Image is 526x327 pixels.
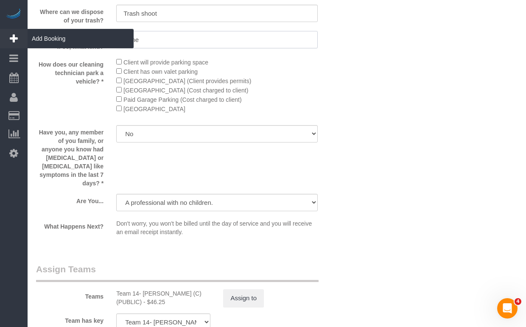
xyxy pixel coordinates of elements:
[123,87,248,94] span: [GEOGRAPHIC_DATA] (Cost charged to client)
[5,8,22,20] img: Automaid Logo
[116,219,317,236] p: Don't worry, you won't be billed until the day of service and you will receive an email receipt i...
[36,263,319,282] legend: Assign Teams
[123,68,198,75] span: Client has own valet parking
[123,96,242,103] span: Paid Garage Parking (Cost charged to client)
[116,31,317,48] input: Do you have any pets? If so, what kind?
[497,298,518,319] iframe: Intercom live chat
[30,5,110,25] label: Where can we dispose of your trash?
[30,219,110,231] label: What Happens Next?
[116,5,317,22] input: Where can we dispose of your trash?
[223,289,264,307] button: Assign to
[515,298,521,305] span: 4
[28,29,134,48] span: Add Booking
[123,106,185,112] span: [GEOGRAPHIC_DATA]
[123,59,208,66] span: Client will provide parking space
[123,78,251,84] span: [GEOGRAPHIC_DATA] (Client provides permits)
[30,289,110,301] label: Teams
[30,125,110,187] label: Have you, any member of you family, or anyone you know had [MEDICAL_DATA] or [MEDICAL_DATA] like ...
[30,57,110,86] label: How does our cleaning technician park a vehicle? *
[30,194,110,205] label: Are You...
[116,289,210,306] div: 2.5 hours x $18.50/hour
[30,313,110,325] label: Team has key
